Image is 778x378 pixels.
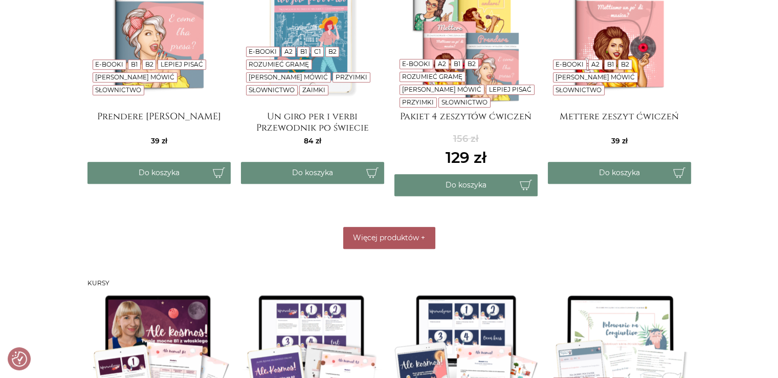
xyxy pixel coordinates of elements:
a: B2 [621,60,629,68]
a: A2 [591,60,599,68]
a: C1 [314,48,321,55]
span: 39 [611,136,628,145]
a: [PERSON_NAME] mówić [95,73,174,81]
a: E-booki [555,60,584,68]
del: 156 [446,132,486,146]
a: B1 [131,60,138,68]
a: B2 [468,60,476,68]
a: Słownictwo [441,98,487,106]
span: 84 [304,136,321,145]
a: Pakiet 4 zeszytów ćwiczeń [394,111,538,132]
a: E-booki [402,60,430,68]
a: Słownictwo [95,86,141,94]
a: Rozumieć gramę [249,60,309,68]
a: Przyimki [402,98,434,106]
a: Lepiej pisać [489,86,531,93]
a: B1 [607,60,613,68]
a: Słownictwo [555,86,602,94]
span: + [421,233,425,242]
a: [PERSON_NAME] mówić [402,86,481,93]
a: B1 [453,60,460,68]
img: Revisit consent button [12,351,27,367]
a: B1 [300,48,306,55]
a: [PERSON_NAME] mówić [555,73,635,81]
h3: Kursy [87,280,691,287]
a: E-booki [95,60,123,68]
button: Do koszyka [548,162,691,184]
a: Zaimki [302,86,325,94]
a: Słownictwo [249,86,295,94]
a: Rozumieć gramę [402,73,462,80]
a: Lepiej pisać [161,60,203,68]
button: Więcej produktów + [343,227,435,249]
a: A2 [438,60,446,68]
a: A2 [284,48,293,55]
a: Prendere [PERSON_NAME] [87,111,231,132]
a: E-booki [249,48,277,55]
button: Do koszyka [241,162,384,184]
span: 39 [151,136,167,145]
ins: 129 [446,146,486,169]
a: B2 [328,48,337,55]
a: Przyimki [336,73,367,81]
a: Mettere zeszyt ćwiczeń [548,111,691,132]
a: B2 [145,60,153,68]
a: Un giro per i verbi Przewodnik po świecie włoskich czasowników [241,111,384,132]
button: Preferencje co do zgód [12,351,27,367]
button: Do koszyka [394,174,538,196]
button: Do koszyka [87,162,231,184]
span: Więcej produktów [353,233,419,242]
a: [PERSON_NAME] mówić [249,73,328,81]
